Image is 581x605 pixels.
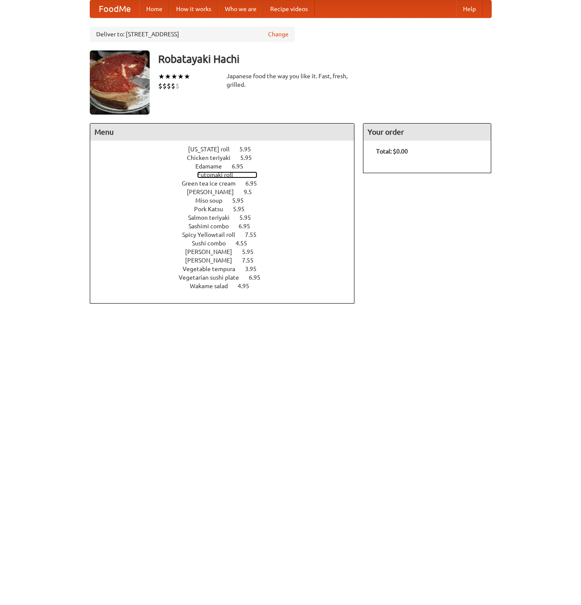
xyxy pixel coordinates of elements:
span: Vegetarian sushi plate [179,274,248,281]
li: $ [162,81,167,91]
span: [PERSON_NAME] [187,189,242,195]
b: Total: $0.00 [376,148,408,155]
li: ★ [171,72,177,81]
a: [PERSON_NAME] 9.5 [187,189,268,195]
a: Home [139,0,169,18]
span: Green tea ice cream [182,180,244,187]
a: Recipe videos [263,0,315,18]
li: ★ [158,72,165,81]
span: 5.95 [232,197,252,204]
li: $ [158,81,162,91]
a: Edamame 6.95 [195,163,259,170]
li: $ [171,81,175,91]
a: [PERSON_NAME] 7.55 [185,257,269,264]
span: 6.95 [249,274,269,281]
li: $ [175,81,180,91]
a: Pork Katsu 5.95 [194,206,260,212]
span: Spicy Yellowtail roll [182,231,244,238]
span: Salmon teriyaki [188,214,238,221]
a: How it works [169,0,218,18]
span: 6.95 [232,163,252,170]
span: Edamame [195,163,230,170]
div: Japanese food the way you like it. Fast, fresh, grilled. [227,72,355,89]
a: Wakame salad 4.95 [190,283,265,289]
a: [PERSON_NAME] 5.95 [185,248,269,255]
span: Sashimi combo [189,223,237,230]
span: Pork Katsu [194,206,232,212]
a: FoodMe [90,0,139,18]
span: [PERSON_NAME] [185,257,241,264]
span: 5.95 [239,146,260,153]
div: Deliver to: [STREET_ADDRESS] [90,27,295,42]
li: ★ [184,72,190,81]
span: 9.5 [244,189,260,195]
span: Wakame salad [190,283,236,289]
span: Miso soup [195,197,231,204]
span: 5.95 [239,214,260,221]
a: Spicy Yellowtail roll 7.55 [182,231,272,238]
img: angular.jpg [90,50,150,115]
a: Who we are [218,0,263,18]
span: [US_STATE] roll [188,146,238,153]
span: Futomaki roll [197,171,242,178]
h4: Your order [363,124,491,141]
span: 7.55 [242,257,262,264]
a: Green tea ice cream 6.95 [182,180,273,187]
span: 6.95 [239,223,259,230]
a: Sushi combo 4.55 [192,240,263,247]
span: 5.95 [233,206,253,212]
li: $ [167,81,171,91]
a: Vegetable tempura 3.95 [183,266,272,272]
li: ★ [165,72,171,81]
a: [US_STATE] roll 5.95 [188,146,267,153]
span: 3.95 [245,266,265,272]
span: 5.95 [242,248,262,255]
a: Futomaki roll [197,171,257,178]
span: 4.95 [238,283,258,289]
a: Change [268,30,289,38]
a: Vegetarian sushi plate 6.95 [179,274,276,281]
a: Salmon teriyaki 5.95 [188,214,267,221]
span: Vegetable tempura [183,266,244,272]
span: 6.95 [245,180,265,187]
span: 7.55 [245,231,265,238]
a: Help [456,0,483,18]
li: ★ [177,72,184,81]
span: 4.55 [236,240,256,247]
h4: Menu [90,124,354,141]
span: [PERSON_NAME] [185,248,241,255]
a: Chicken teriyaki 5.95 [187,154,268,161]
a: Miso soup 5.95 [195,197,260,204]
a: Sashimi combo 6.95 [189,223,266,230]
h3: Robatayaki Hachi [158,50,492,68]
span: Sushi combo [192,240,234,247]
span: Chicken teriyaki [187,154,239,161]
span: 5.95 [240,154,260,161]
